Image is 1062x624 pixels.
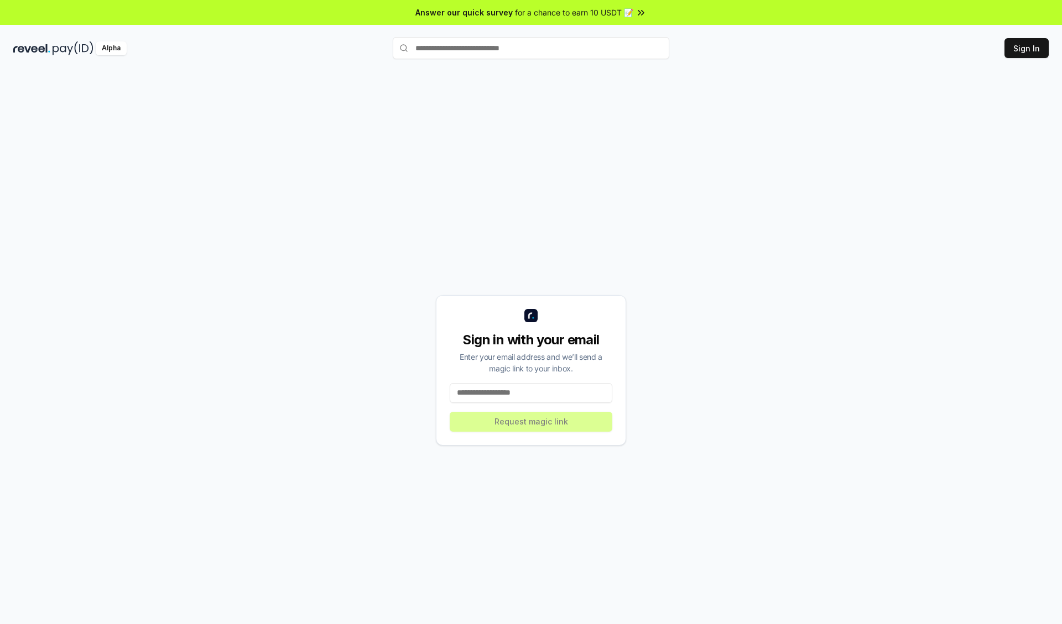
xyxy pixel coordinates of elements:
img: logo_small [524,309,538,322]
img: reveel_dark [13,41,50,55]
div: Alpha [96,41,127,55]
div: Enter your email address and we’ll send a magic link to your inbox. [450,351,612,374]
span: Answer our quick survey [415,7,513,18]
div: Sign in with your email [450,331,612,349]
img: pay_id [53,41,93,55]
span: for a chance to earn 10 USDT 📝 [515,7,633,18]
button: Sign In [1004,38,1049,58]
